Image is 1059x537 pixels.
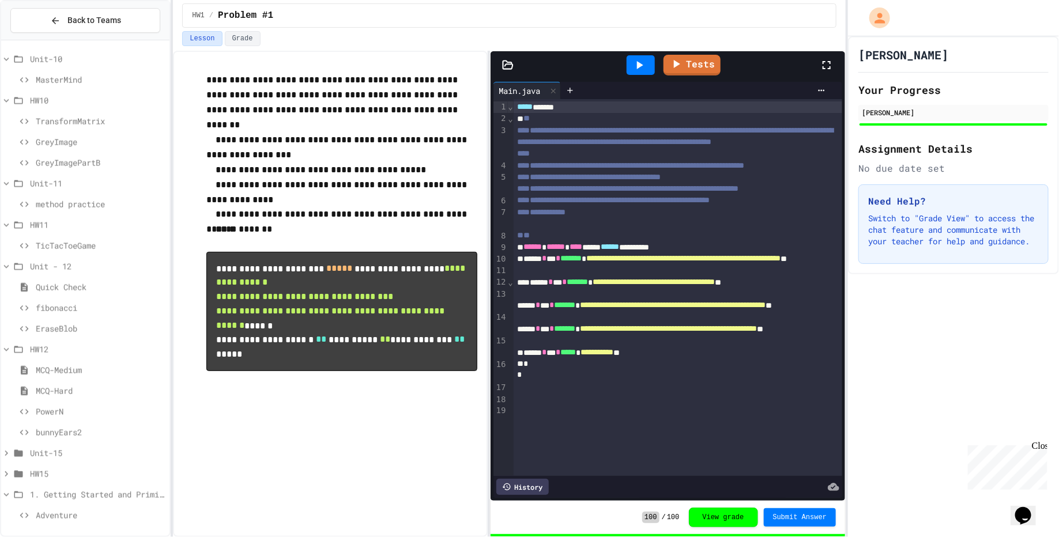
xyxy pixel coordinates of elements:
span: Submit Answer [773,513,827,522]
div: [PERSON_NAME] [862,107,1045,118]
div: 14 [493,312,508,335]
div: 7 [493,207,508,230]
div: 18 [493,394,508,406]
h3: Need Help? [868,194,1039,208]
div: 6 [493,195,508,207]
div: 5 [493,172,508,195]
span: method practice [36,198,165,210]
span: Unit-15 [30,447,165,459]
div: 8 [493,230,508,242]
div: 12 [493,277,508,288]
div: 11 [493,265,508,277]
span: Unit-10 [30,53,165,65]
span: PowerN [36,406,165,418]
div: 15 [493,335,508,359]
div: 16 [493,359,508,383]
span: GreyImage [36,136,165,148]
span: Quick Check [36,281,165,293]
div: 4 [493,160,508,172]
span: HW15 [30,468,165,480]
h2: Assignment Details [858,141,1049,157]
button: Back to Teams [10,8,160,33]
span: Unit - 12 [30,260,165,273]
span: GreyImagePartB [36,157,165,169]
span: HW10 [30,94,165,107]
div: 3 [493,125,508,160]
div: 13 [493,289,508,312]
span: fibonacci [36,302,165,314]
span: MCQ-Medium [36,364,165,376]
iframe: chat widget [1011,491,1047,525]
div: History [496,479,549,495]
span: Fold line [508,278,514,287]
span: HW1 [192,11,205,20]
h1: [PERSON_NAME] [858,47,948,63]
span: HW11 [30,219,165,231]
div: My Account [857,5,893,31]
button: Grade [225,31,261,46]
span: Problem #1 [218,9,273,22]
span: Unit-11 [30,177,165,190]
span: MCQ-Hard [36,385,165,397]
button: View grade [689,508,758,527]
span: Back to Teams [67,14,121,27]
span: HW12 [30,343,165,356]
div: Main.java [493,82,561,99]
span: TransformMatrix [36,115,165,127]
button: Submit Answer [764,508,836,527]
span: / [209,11,213,20]
span: 100 [667,513,680,522]
span: Adventure [36,509,165,521]
span: 100 [642,512,659,523]
div: 1 [493,101,508,113]
div: Chat with us now!Close [5,5,80,73]
div: 17 [493,382,508,394]
div: 19 [493,405,508,417]
div: 9 [493,242,508,254]
div: 10 [493,254,508,265]
span: / [662,513,666,522]
iframe: chat widget [963,441,1047,490]
span: 1. Getting Started and Primitive Types [30,489,165,501]
span: Fold line [508,102,514,111]
h2: Your Progress [858,82,1049,98]
div: Main.java [493,85,547,97]
span: bunnyEars2 [36,426,165,438]
div: 2 [493,113,508,124]
span: TicTacToeGame [36,240,165,252]
span: Fold line [508,114,514,123]
span: EraseBlob [36,323,165,335]
button: Lesson [182,31,222,46]
a: Tests [664,55,721,75]
p: Switch to "Grade View" to access the chat feature and communicate with your teacher for help and ... [868,213,1039,247]
span: MasterMind [36,74,165,86]
div: No due date set [858,161,1049,175]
